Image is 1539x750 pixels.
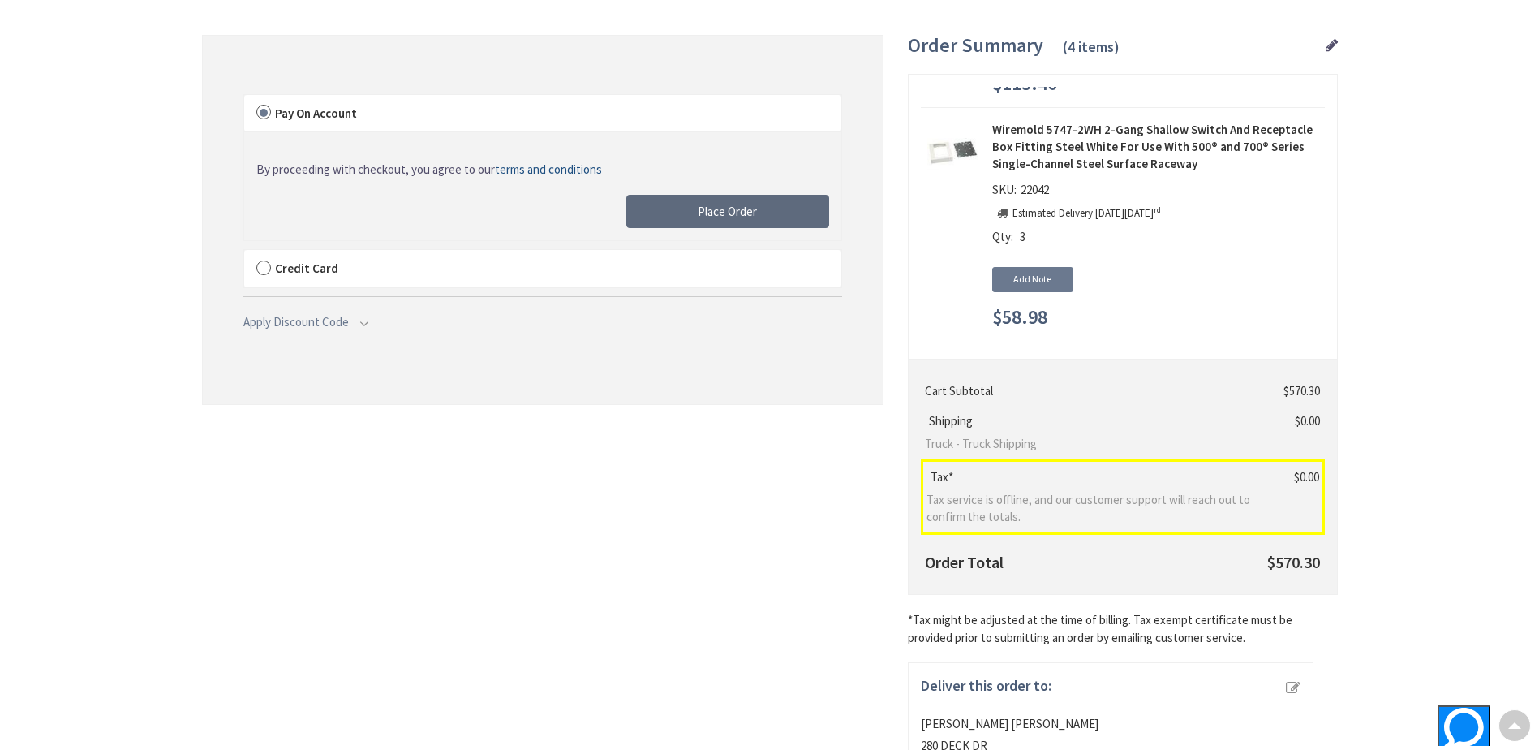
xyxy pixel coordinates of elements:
[698,204,757,219] span: Place Order
[992,206,1161,222] p: Estimated Delivery [DATE][DATE]
[495,162,602,177] span: terms and conditions
[1294,469,1319,485] span: $0.00
[1295,413,1320,429] span: $0.00
[1283,383,1320,399] span: $570.30
[256,161,602,178] a: By proceeding with checkout, you agree to ourterms and conditions
[256,162,602,177] span: By proceeding with checkout, you agree to our
[927,127,978,178] img: Wiremold 5747-2WH 2-Gang Shallow Switch And Receptacle Box Fitting Steel White For Use With 500® ...
[908,32,1043,58] span: Order Summary
[1382,705,1490,746] iframe: Opens a widget where you can find more information
[275,261,338,276] span: Credit Card
[1063,37,1120,56] span: (4 items)
[992,73,1057,94] span: $113.40
[926,491,1255,526] span: Tax service is offline, and our customer support will reach out to confirm the totals.
[1017,182,1053,197] span: 22042
[921,676,1051,695] span: Deliver this order to:
[922,376,1261,406] th: Cart Subtotal
[992,181,1053,204] div: SKU:
[908,611,1338,646] : *Tax might be adjusted at the time of billing. Tax exempt certificate must be provided prior to s...
[992,307,1047,328] span: $58.98
[992,121,1325,173] strong: Wiremold 5747-2WH 2-Gang Shallow Switch And Receptacle Box Fitting Steel White For Use With 500® ...
[275,106,357,121] span: Pay On Account
[1267,552,1320,572] span: $570.30
[992,229,1011,244] span: Qty
[925,552,1004,572] strong: Order Total
[925,413,977,429] span: Shipping
[925,435,1254,452] span: Truck - Truck Shipping
[1020,229,1025,244] span: 3
[243,314,349,330] span: Apply Discount Code
[1154,205,1161,215] sup: rd
[626,195,829,229] button: Place Order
